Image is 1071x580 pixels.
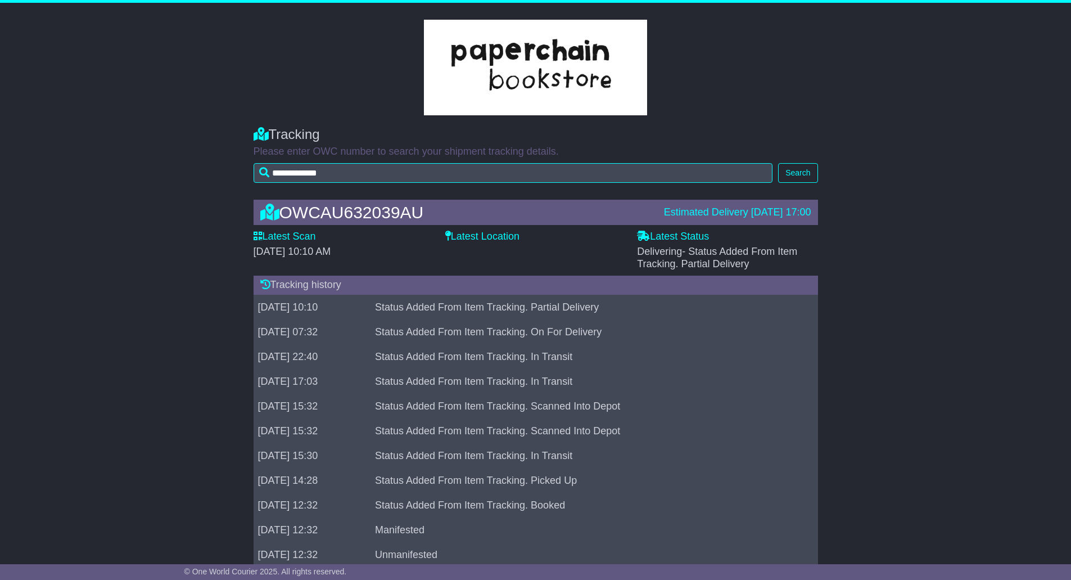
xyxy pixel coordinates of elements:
[254,146,818,158] p: Please enter OWC number to search your shipment tracking details.
[254,127,818,143] div: Tracking
[254,320,370,344] td: [DATE] 07:32
[254,231,316,243] label: Latest Scan
[424,20,648,115] img: GetCustomerLogo
[778,163,817,183] button: Search
[254,369,370,394] td: [DATE] 17:03
[370,518,802,542] td: Manifested
[664,206,811,219] div: Estimated Delivery [DATE] 17:00
[254,344,370,369] td: [DATE] 22:40
[254,419,370,443] td: [DATE] 15:32
[370,419,802,443] td: Status Added From Item Tracking. Scanned Into Depot
[637,231,709,243] label: Latest Status
[254,518,370,542] td: [DATE] 12:32
[370,295,802,320] td: Status Added From Item Tracking. Partial Delivery
[370,320,802,344] td: Status Added From Item Tracking. On For Delivery
[184,567,347,576] span: © One World Courier 2025. All rights reserved.
[254,468,370,493] td: [DATE] 14:28
[637,246,797,269] span: Delivering
[254,246,331,257] span: [DATE] 10:10 AM
[254,276,818,295] div: Tracking history
[370,468,802,493] td: Status Added From Item Tracking. Picked Up
[255,203,658,222] div: OWCAU632039AU
[254,443,370,468] td: [DATE] 15:30
[370,443,802,468] td: Status Added From Item Tracking. In Transit
[370,344,802,369] td: Status Added From Item Tracking. In Transit
[370,542,802,567] td: Unmanifested
[637,246,797,269] span: - Status Added From Item Tracking. Partial Delivery
[370,394,802,419] td: Status Added From Item Tracking. Scanned Into Depot
[370,493,802,518] td: Status Added From Item Tracking. Booked
[445,231,519,243] label: Latest Location
[370,369,802,394] td: Status Added From Item Tracking. In Transit
[254,493,370,518] td: [DATE] 12:32
[254,542,370,567] td: [DATE] 12:32
[254,394,370,419] td: [DATE] 15:32
[254,295,370,320] td: [DATE] 10:10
